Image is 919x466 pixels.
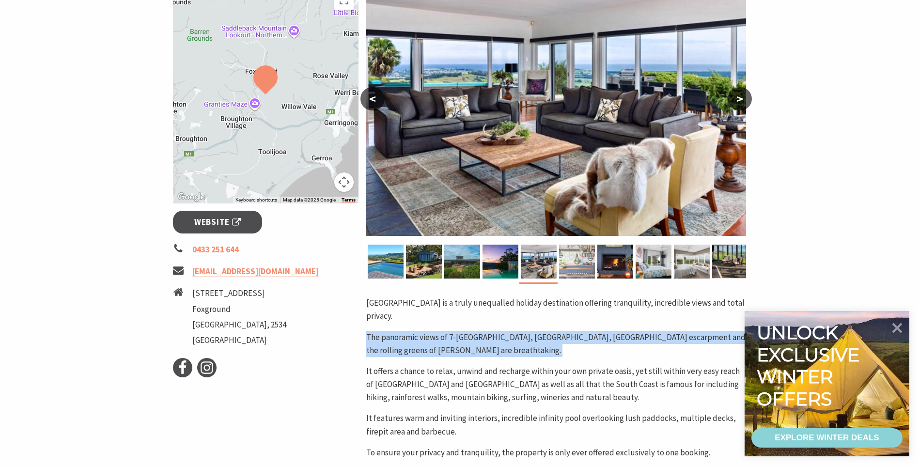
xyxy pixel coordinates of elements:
[712,245,748,279] img: Living Room in TheGuestHouse
[175,191,207,203] a: Open this area in Google Maps (opens a new window)
[192,287,286,300] li: [STREET_ADDRESS]
[728,87,752,110] button: >
[366,446,746,459] p: To ensure your privacy and tranquility, the property is only ever offered exclusively to one book...
[521,245,557,279] img: Living Room with Views
[192,244,239,255] a: 0433 251 644
[342,197,356,203] a: Terms
[444,245,480,279] img: TheHouse
[366,331,746,357] p: The panoramic views of 7-[GEOGRAPHIC_DATA], [GEOGRAPHIC_DATA], [GEOGRAPHIC_DATA] escarpment and t...
[483,245,518,279] img: TheGuestHouse
[406,245,442,279] img: TheGuestHouse
[194,216,241,229] span: Website
[235,197,277,203] button: Keyboard shortcuts
[597,245,633,279] img: Fireplace
[366,296,746,323] p: [GEOGRAPHIC_DATA] is a truly unequalled holiday destination offering tranquility, incredible view...
[192,266,319,277] a: [EMAIL_ADDRESS][DOMAIN_NAME]
[674,245,710,279] img: Main Bedroom
[175,191,207,203] img: Google
[368,245,404,279] img: Infinity Pool
[775,428,879,448] div: EXPLORE WINTER DEALS
[192,303,286,316] li: Foxground
[360,87,385,110] button: <
[192,334,286,347] li: [GEOGRAPHIC_DATA]
[366,365,746,404] p: It offers a chance to relax, unwind and recharge within your own private oasis, yet still within ...
[636,245,671,279] img: Bedroom in TheHouse
[173,211,263,233] a: Website
[757,322,864,410] div: Unlock exclusive winter offers
[283,197,336,202] span: Map data ©2025 Google
[751,428,903,448] a: EXPLORE WINTER DEALS
[559,245,595,279] img: Kitchen
[192,318,286,331] li: [GEOGRAPHIC_DATA], 2534
[366,412,746,438] p: It features warm and inviting interiors, incredible infinity pool overlooking lush paddocks, mult...
[334,172,354,192] button: Map camera controls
